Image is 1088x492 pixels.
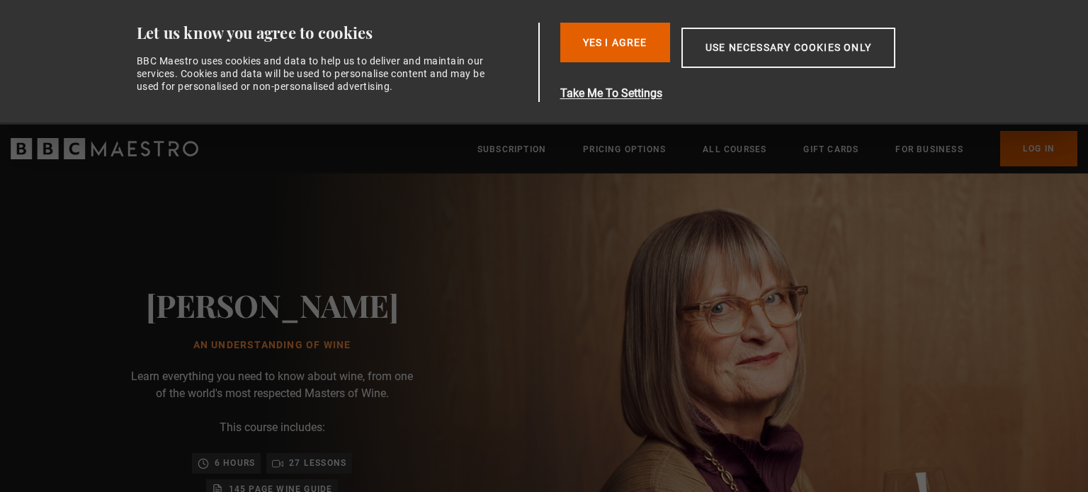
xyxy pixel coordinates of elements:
button: Take Me To Settings [560,85,963,102]
p: Learn everything you need to know about wine, from one of the world's most respected Masters of W... [130,368,414,402]
nav: Primary [477,131,1077,166]
a: Pricing Options [583,142,666,156]
a: For business [895,142,963,156]
button: Yes I Agree [560,23,670,62]
div: Let us know you agree to cookies [137,23,533,43]
a: Log In [1000,131,1077,166]
div: BBC Maestro uses cookies and data to help us to deliver and maintain our services. Cookies and da... [137,55,494,93]
h1: An Understanding of Wine [146,340,399,351]
h2: [PERSON_NAME] [146,287,399,323]
a: Subscription [477,142,546,156]
p: This course includes: [220,419,325,436]
button: Use necessary cookies only [681,28,895,68]
a: All Courses [703,142,766,156]
svg: BBC Maestro [11,138,198,159]
a: Gift Cards [803,142,858,156]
